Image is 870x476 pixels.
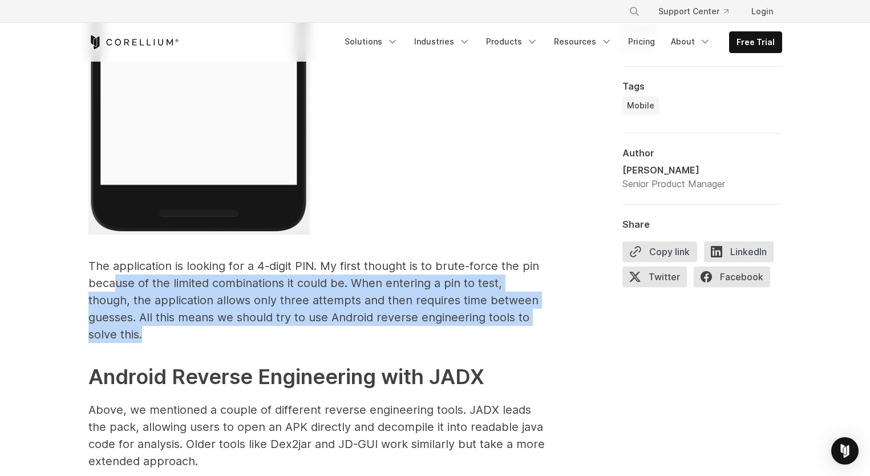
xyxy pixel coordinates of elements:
[88,401,545,470] p: Above, we mentioned a couple of different reverse engineering tools. JADX leads the pack, allowin...
[694,267,777,292] a: Facebook
[694,267,770,287] span: Facebook
[624,1,645,22] button: Search
[547,31,619,52] a: Resources
[730,32,782,53] a: Free Trial
[338,31,405,52] a: Solutions
[622,147,782,159] div: Author
[742,1,782,22] a: Login
[622,96,659,115] a: Mobile
[831,437,859,465] div: Open Intercom Messenger
[622,80,782,92] div: Tags
[622,267,687,287] span: Twitter
[622,241,697,262] button: Copy link
[649,1,738,22] a: Support Center
[615,1,782,22] div: Navigation Menu
[88,364,484,389] strong: Android Reverse Engineering with JADX
[88,35,179,49] a: Corellium Home
[622,163,725,177] div: [PERSON_NAME]
[622,177,725,191] div: Senior Product Manager
[338,31,782,53] div: Navigation Menu
[407,31,477,52] a: Industries
[621,31,662,52] a: Pricing
[627,100,654,111] span: Mobile
[479,31,545,52] a: Products
[622,219,782,230] div: Share
[622,267,694,292] a: Twitter
[664,31,718,52] a: About
[704,241,774,262] span: LinkedIn
[88,257,545,343] p: The application is looking for a 4-digit PIN. My first thought is to brute-force the pin because ...
[704,241,780,267] a: LinkedIn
